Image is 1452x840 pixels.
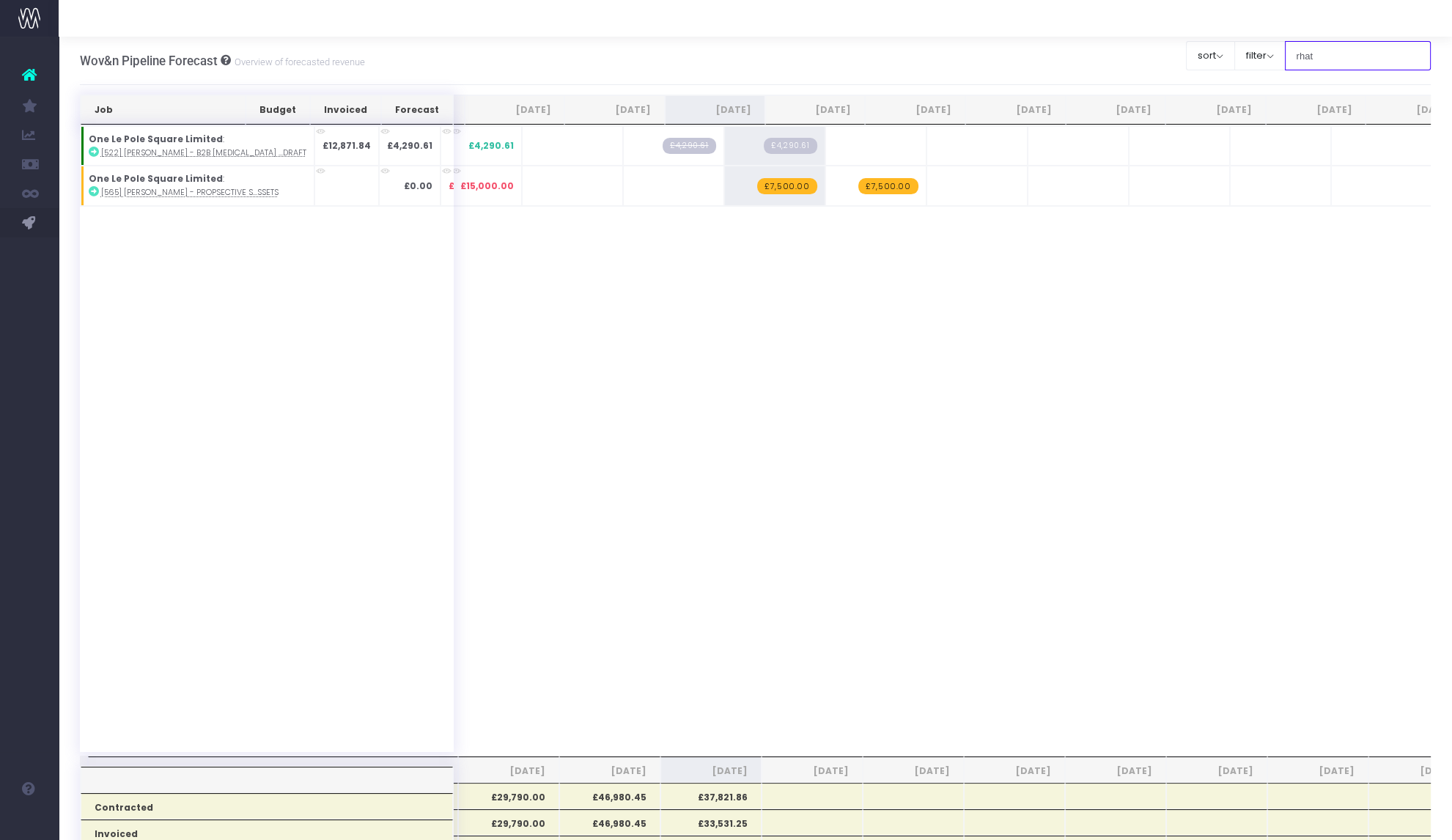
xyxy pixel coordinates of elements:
[458,783,559,809] th: £29,790.00
[660,809,762,836] th: £33,531.25
[89,172,223,185] strong: One Le Pole Square Limited
[1180,765,1253,778] span: [DATE]
[1066,95,1166,125] th: Jan 26: activate to sort column ascending
[310,95,381,125] th: Invoiced
[877,765,950,778] span: [DATE]
[1234,41,1286,70] button: filter
[89,133,223,145] strong: One Le Pole Square Limited
[765,95,866,125] th: Oct 25: activate to sort column ascending
[246,95,310,125] th: Budget
[1281,765,1355,778] span: [DATE]
[1285,41,1431,70] input: Search...
[764,138,817,154] span: Streamtime Draft Invoice: null – [522] Rhatigan - B2B Retainer (3 months)
[965,95,1066,125] th: Dec 25: activate to sort column ascending
[1079,765,1152,778] span: [DATE]
[81,793,453,819] th: Contracted
[978,765,1051,778] span: [DATE]
[460,180,514,193] span: £15,000.00
[387,139,432,152] strong: £4,290.61
[573,765,646,778] span: [DATE]
[81,95,246,125] th: Job: activate to sort column ascending
[323,139,371,152] strong: £12,871.84
[663,138,715,154] span: Streamtime Draft Invoice: null – [522] Rhatigan - B2B Retainer (3 months)
[101,147,306,158] abbr: [522] Rhatigan - B2B Retainer (3 months) - DRAFT
[1266,95,1366,125] th: Mar 26: activate to sort column ascending
[564,95,665,125] th: Aug 25: activate to sort column ascending
[81,126,314,166] td: :
[660,783,762,809] th: £37,821.86
[468,139,514,152] span: £4,290.61
[1186,41,1235,70] button: sort
[381,95,453,125] th: Forecast
[757,178,817,194] span: wayahead Revenue Forecast Item
[81,166,314,205] td: :
[465,95,565,125] th: Jul 25: activate to sort column ascending
[1165,95,1266,125] th: Feb 26: activate to sort column ascending
[665,95,765,125] th: Sep 25: activate to sort column ascending
[458,809,559,836] th: £29,790.00
[231,54,365,68] small: Overview of forecasted revenue
[449,180,502,193] span: £15,000.00
[404,180,432,192] strong: £0.00
[472,765,545,778] span: [DATE]
[858,178,918,194] span: wayahead Revenue Forecast Item
[18,811,40,833] img: images/default_profile_image.png
[80,54,218,68] span: Wov&n Pipeline Forecast
[674,765,748,778] span: [DATE]
[775,765,849,778] span: [DATE]
[865,95,965,125] th: Nov 25: activate to sort column ascending
[101,187,279,198] abbr: [565] Rhatigan - Propsective supporting assets
[559,783,660,809] th: £46,980.45
[559,809,660,836] th: £46,980.45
